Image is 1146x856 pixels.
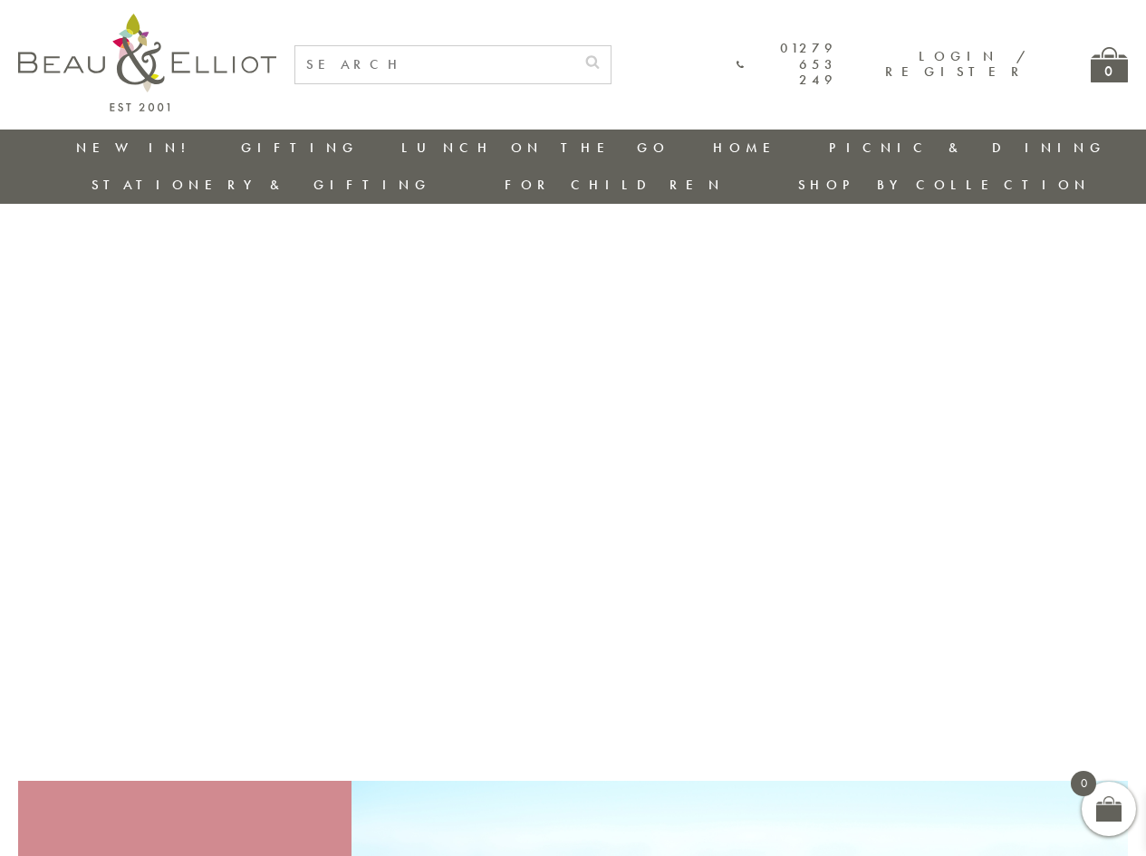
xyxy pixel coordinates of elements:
span: 0 [1071,771,1096,796]
a: 0 [1091,47,1128,82]
a: 01279 653 249 [737,41,837,88]
a: Picnic & Dining [829,139,1106,157]
a: For Children [505,176,725,194]
a: Login / Register [885,47,1027,81]
a: Gifting [241,139,359,157]
input: SEARCH [295,46,574,83]
img: logo [18,14,276,111]
a: Home [713,139,785,157]
a: Stationery & Gifting [91,176,431,194]
a: Lunch On The Go [401,139,669,157]
a: New in! [76,139,197,157]
a: Shop by collection [798,176,1091,194]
